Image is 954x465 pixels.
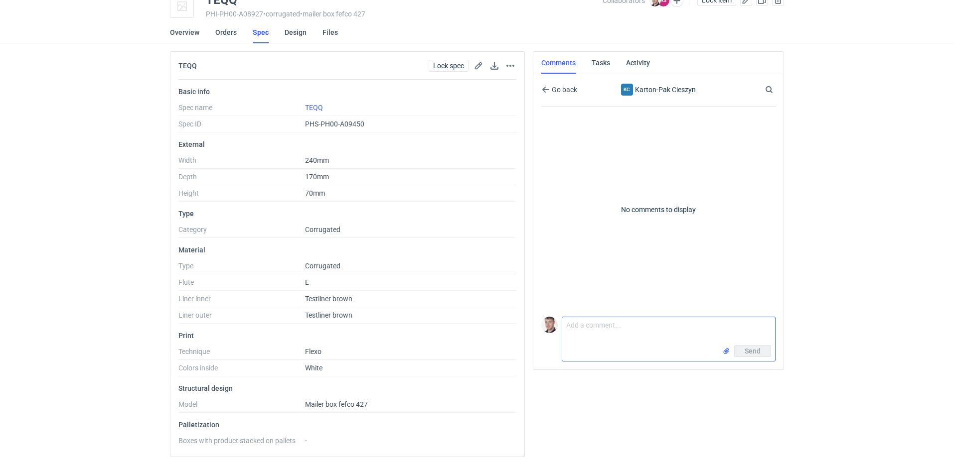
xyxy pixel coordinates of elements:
p: Print [178,332,516,340]
a: Tasks [592,52,610,74]
button: Actions [504,60,516,72]
span: 70mm [305,189,325,197]
dt: Liner inner [178,295,305,307]
p: Structural design [178,384,516,392]
a: Overview [170,21,199,43]
span: Lock spec [433,62,464,69]
span: • mailer box fefco 427 [300,10,365,18]
a: Files [322,21,338,43]
img: Maciej Sikora [541,317,558,333]
dt: Technique [178,348,305,360]
span: Mailer box fefco 427 [305,400,368,408]
figcaption: KC [621,84,633,96]
span: PHS-PH00-A09450 [305,120,364,128]
a: Activity [626,52,650,74]
dt: Flute [178,278,305,291]
div: PHI-PH00-A08927 [206,10,603,18]
dt: Spec name [178,104,305,116]
span: Testliner brown [305,311,352,319]
a: Orders [215,21,237,43]
p: No comments to display [541,107,776,313]
a: Design [285,21,307,43]
span: Flexo [305,348,321,355]
button: Send [734,345,771,357]
dt: Boxes with product stacked on pallets [178,437,305,449]
p: Material [178,246,516,254]
button: Lock spec [429,60,469,72]
p: Basic info [178,88,516,96]
dt: Type [178,262,305,274]
span: Send [745,348,761,354]
p: Palletization [178,421,516,429]
h2: TEQQ [178,62,197,70]
dt: Spec ID [178,120,305,132]
span: Go back [550,86,577,93]
span: Testliner brown [305,295,352,303]
dt: Height [178,189,305,202]
span: Corrugated [305,226,340,233]
span: • corrugated [263,10,300,18]
button: Go back [541,84,578,96]
span: 240mm [305,156,329,164]
span: - [305,437,307,445]
dt: Liner outer [178,311,305,324]
div: Karton-Pak Cieszyn [610,84,707,96]
input: Search [763,84,795,96]
span: Corrugated [305,262,340,270]
button: Download specification [488,60,500,72]
a: TEQQ [305,104,323,112]
a: Comments [541,52,576,74]
span: E [305,278,309,286]
dt: Colors inside [178,364,305,376]
dt: Depth [178,173,305,185]
dt: Width [178,156,305,169]
span: 170mm [305,173,329,181]
dt: Category [178,226,305,238]
dt: Model [178,400,305,413]
div: Karton-Pak Cieszyn [621,84,633,96]
p: Type [178,210,516,218]
span: White [305,364,322,372]
p: External [178,140,516,148]
a: Spec [253,21,269,43]
button: Edit spec [473,60,484,72]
